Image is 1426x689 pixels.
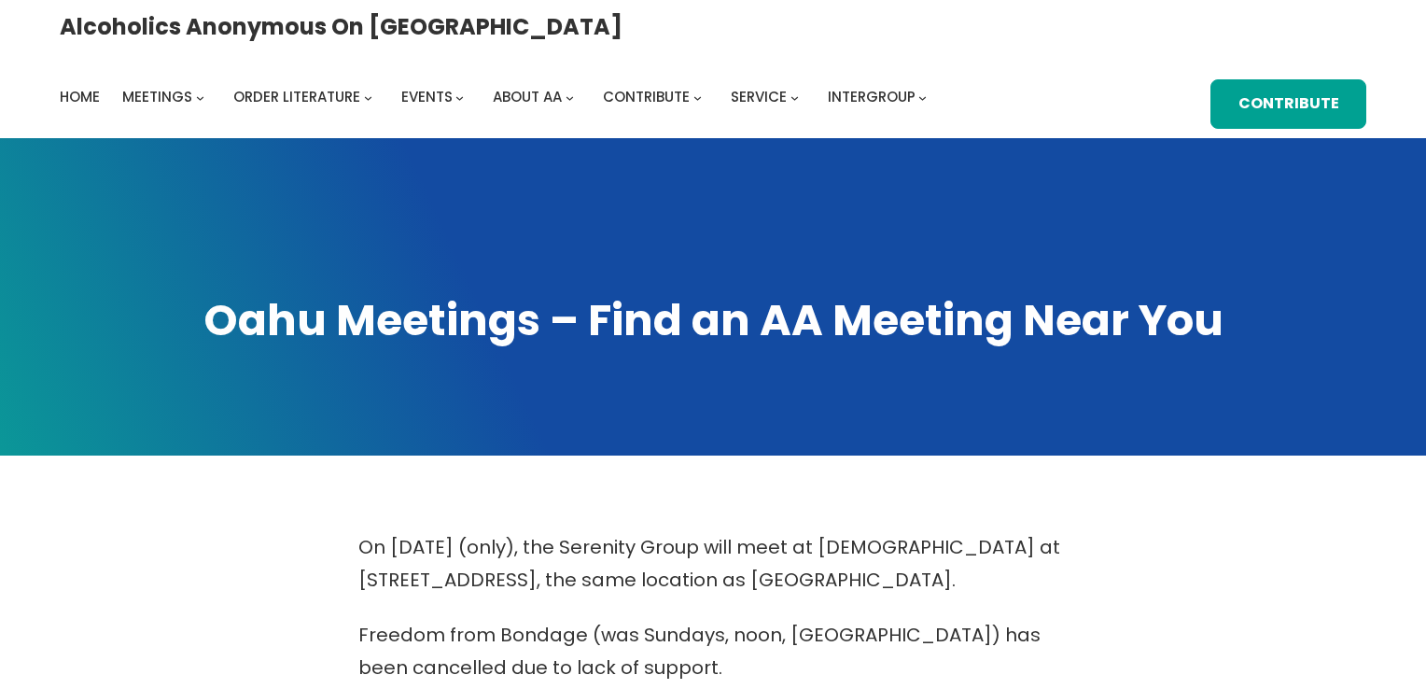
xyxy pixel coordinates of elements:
[122,84,192,110] a: Meetings
[60,7,622,47] a: Alcoholics Anonymous on [GEOGRAPHIC_DATA]
[493,87,562,106] span: About AA
[918,93,927,102] button: Intergroup submenu
[731,87,787,106] span: Service
[122,87,192,106] span: Meetings
[358,619,1068,684] p: Freedom from Bondage (was Sundays, noon, [GEOGRAPHIC_DATA]) has been cancelled due to lack of sup...
[693,93,702,102] button: Contribute submenu
[60,87,100,106] span: Home
[401,87,453,106] span: Events
[60,84,933,110] nav: Intergroup
[828,87,916,106] span: Intergroup
[60,291,1366,349] h1: Oahu Meetings – Find an AA Meeting Near You
[358,531,1068,597] p: On [DATE] (only), the Serenity Group will meet at [DEMOGRAPHIC_DATA] at [STREET_ADDRESS], the sam...
[603,87,690,106] span: Contribute
[603,84,690,110] a: Contribute
[233,87,360,106] span: Order Literature
[196,93,204,102] button: Meetings submenu
[493,84,562,110] a: About AA
[790,93,799,102] button: Service submenu
[828,84,916,110] a: Intergroup
[455,93,464,102] button: Events submenu
[364,93,372,102] button: Order Literature submenu
[731,84,787,110] a: Service
[60,84,100,110] a: Home
[1210,79,1366,129] a: Contribute
[566,93,574,102] button: About AA submenu
[401,84,453,110] a: Events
